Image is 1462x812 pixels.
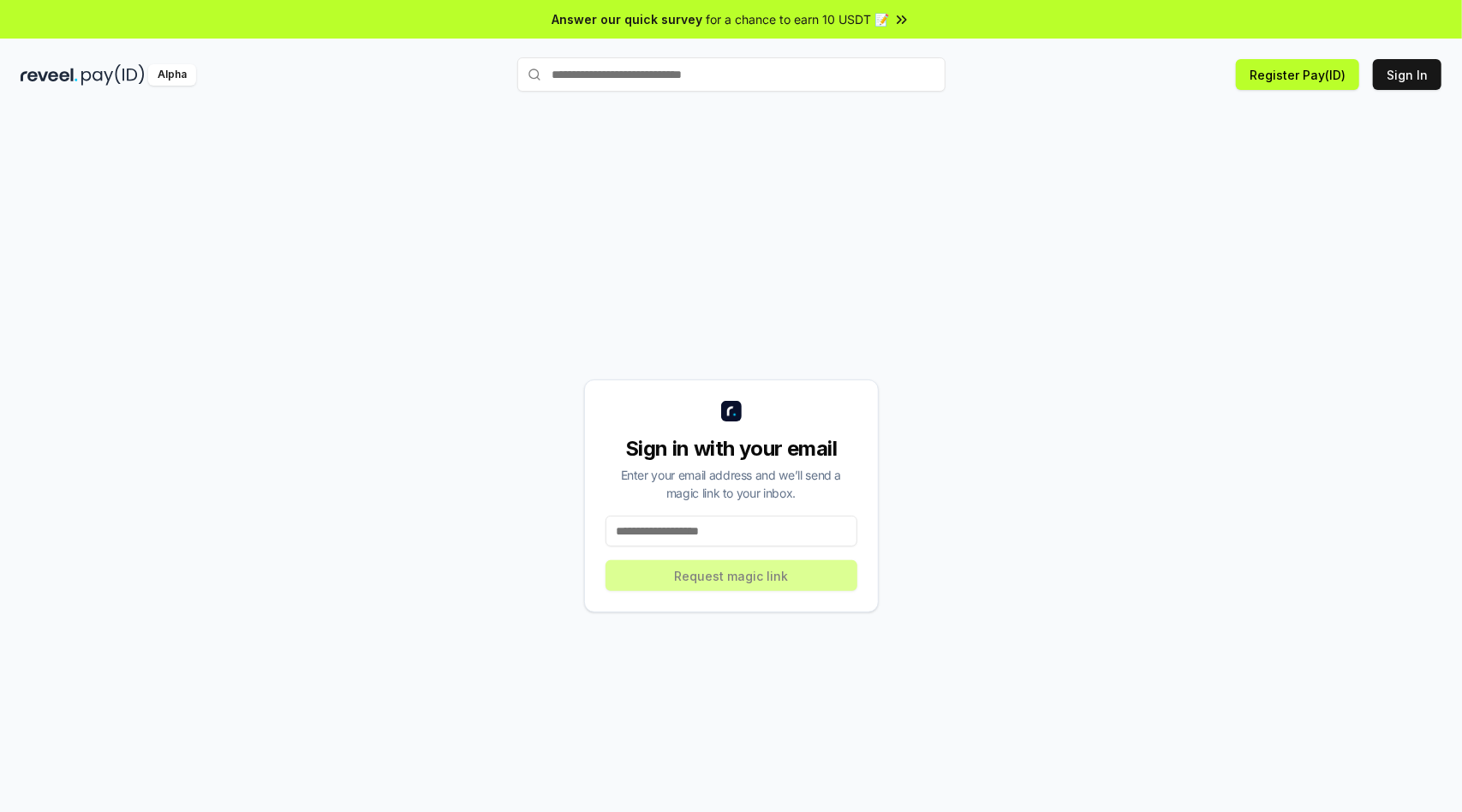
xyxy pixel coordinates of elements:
img: logo_small [721,401,742,421]
div: Enter your email address and we’ll send a magic link to your inbox. [606,466,857,502]
img: pay_id [81,64,145,86]
span: Answer our quick survey [552,10,703,28]
img: reveel_dark [21,64,78,86]
button: Sign In [1373,59,1441,90]
span: for a chance to earn 10 USDT 📝 [707,10,890,28]
button: Register Pay(ID) [1236,59,1359,90]
div: Sign in with your email [606,435,857,463]
div: Alpha [148,64,196,86]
